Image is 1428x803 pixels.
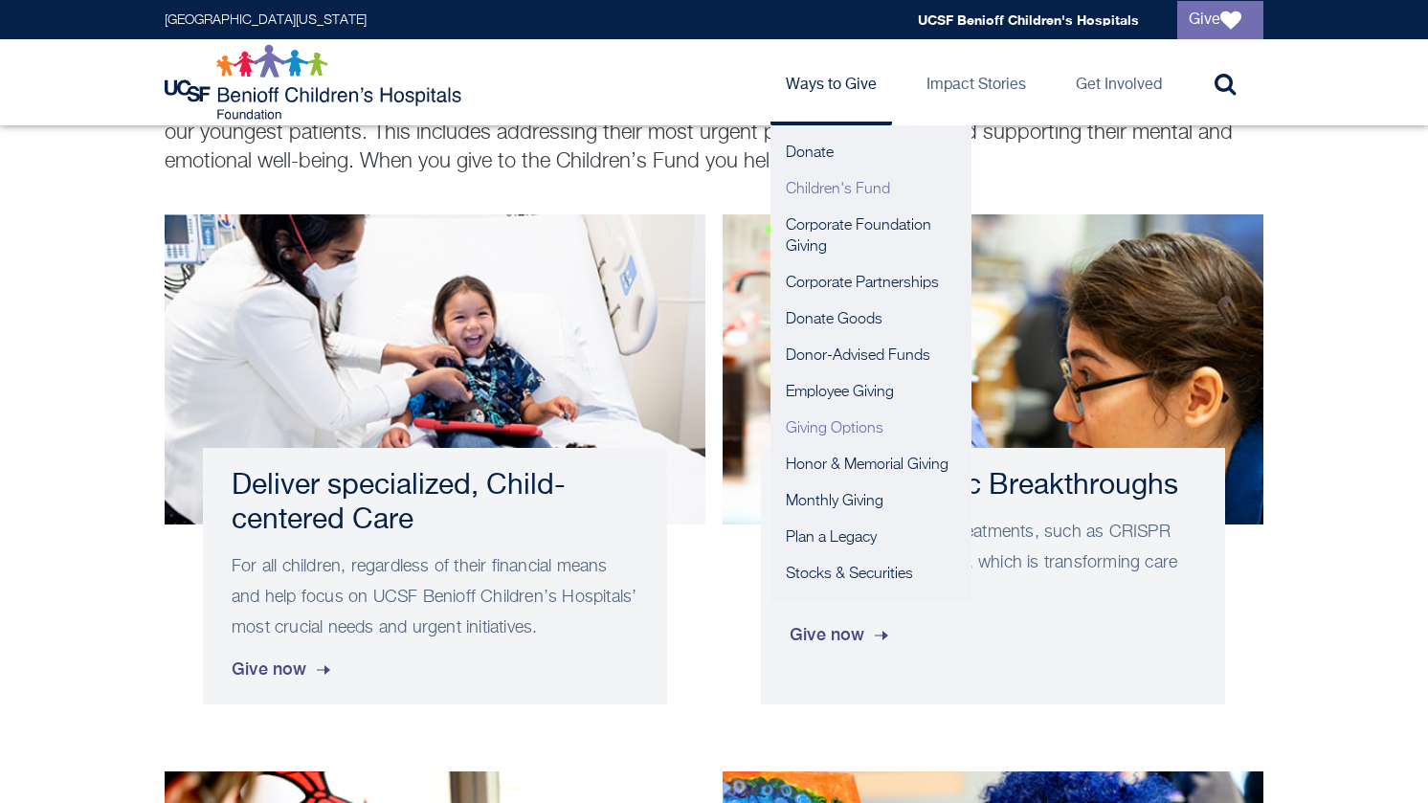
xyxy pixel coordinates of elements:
[770,447,971,483] a: Honor & Memorial Giving
[770,520,971,556] a: Plan a Legacy
[770,556,971,592] a: Stocks & Securities
[770,135,971,171] a: Donate
[790,517,1196,609] p: Leading to life-saving treatments, such as CRISPR gene editing technology, which is transforming ...
[770,171,971,208] a: Children's Fund
[770,265,971,301] a: Corporate Partnerships
[911,39,1041,125] a: Impact Stories
[232,469,638,538] h3: Deliver specialized, Child-centered Care
[918,11,1139,28] a: UCSF Benioff Children's Hospitals
[790,469,1196,503] h3: Drive Scientific Breakthroughs
[1177,1,1263,39] a: Give
[770,374,971,411] a: Employee Giving
[770,483,971,520] a: Monthly Giving
[165,44,466,121] img: Logo for UCSF Benioff Children's Hospitals Foundation
[770,338,971,374] a: Donor-Advised Funds
[165,214,705,704] a: Deliver specialized, Child-centered Care For all children, regardless of their financial means an...
[770,301,971,338] a: Donate Goods
[232,551,638,643] p: For all children, regardless of their financial means and help focus on UCSF Benioff Children’s H...
[770,39,892,125] a: Ways to Give
[1060,39,1177,125] a: Get Involved
[165,13,367,27] a: [GEOGRAPHIC_DATA][US_STATE]
[770,208,971,265] a: Corporate Foundation Giving
[723,214,1263,704] a: Drive Scientific Breakthroughs Leading to life-saving treatments, such as CRISPR gene editing tec...
[232,643,334,695] span: Give now
[790,609,892,660] span: Give now
[770,411,971,447] a: Giving Options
